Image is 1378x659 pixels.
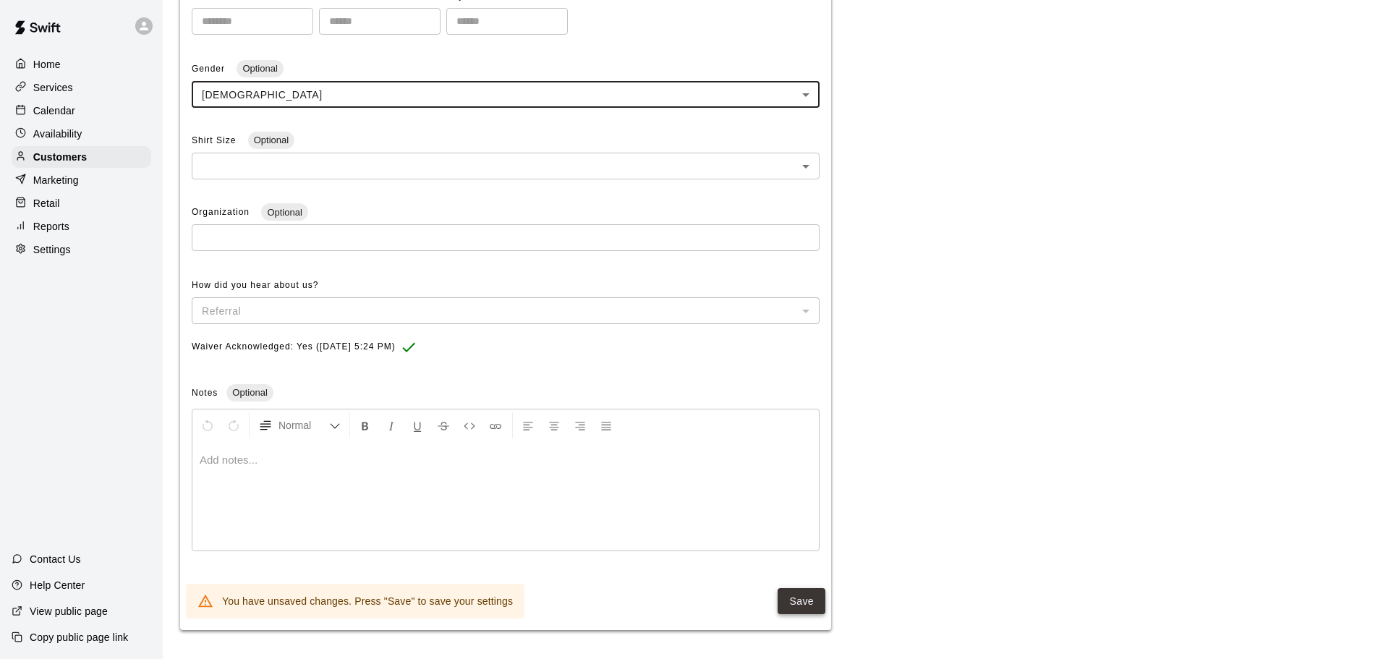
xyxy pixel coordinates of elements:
button: Format Strikethrough [431,412,456,438]
p: Home [33,57,61,72]
p: Customers [33,150,87,164]
button: Justify Align [594,412,618,438]
p: Calendar [33,103,75,118]
button: Left Align [516,412,540,438]
button: Formatting Options [252,412,346,438]
p: Services [33,80,73,95]
p: Reports [33,219,69,234]
button: Right Align [568,412,592,438]
button: Center Align [542,412,566,438]
span: Optional [237,63,283,74]
span: Notes [192,388,218,398]
span: Optional [248,135,294,145]
span: How did you hear about us? [192,280,318,290]
a: Reports [12,216,151,237]
span: Gender [192,64,228,74]
button: Insert Code [457,412,482,438]
div: [DEMOGRAPHIC_DATA] [192,81,820,108]
a: Home [12,54,151,75]
p: Settings [33,242,71,257]
div: Referral [192,297,820,324]
a: Availability [12,123,151,145]
button: Format Underline [405,412,430,438]
p: Contact Us [30,552,81,566]
a: Settings [12,239,151,260]
button: Undo [195,412,220,438]
p: Marketing [33,173,79,187]
button: Save [778,588,825,615]
span: Shirt Size [192,135,239,145]
span: Waiver Acknowledged: Yes ([DATE] 5:24 PM) [192,336,396,359]
a: Services [12,77,151,98]
p: Availability [33,127,82,141]
span: Optional [226,387,273,398]
span: Normal [278,418,329,433]
a: Retail [12,192,151,214]
a: Customers [12,146,151,168]
button: Format Bold [353,412,378,438]
a: Marketing [12,169,151,191]
button: Insert Link [483,412,508,438]
a: Calendar [12,100,151,122]
p: Retail [33,196,60,211]
span: Optional [261,207,307,218]
p: Help Center [30,578,85,592]
p: Copy public page link [30,630,128,645]
button: Format Italics [379,412,404,438]
button: Redo [221,412,246,438]
span: Organization [192,207,252,217]
p: View public page [30,604,108,618]
div: You have unsaved changes. Press "Save" to save your settings [222,588,513,614]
